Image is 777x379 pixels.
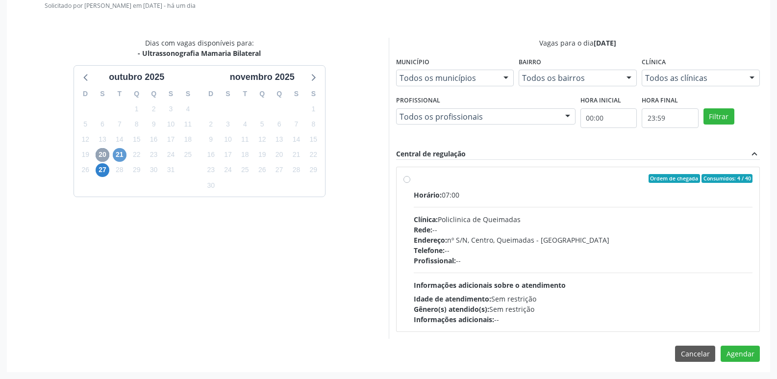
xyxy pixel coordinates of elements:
[181,102,195,116] span: sábado, 4 de outubro de 2025
[306,117,320,131] span: sábado, 8 de novembro de 2025
[306,163,320,177] span: sábado, 29 de novembro de 2025
[414,294,753,304] div: Sem restrição
[202,86,220,101] div: D
[77,86,94,101] div: D
[204,163,218,177] span: domingo, 23 de novembro de 2025
[702,174,752,183] span: Consumidos: 4 / 40
[204,178,218,192] span: domingo, 30 de novembro de 2025
[400,73,494,83] span: Todos os municípios
[147,117,161,131] span: quinta-feira, 9 de outubro de 2025
[273,148,286,162] span: quinta-feira, 20 de novembro de 2025
[78,133,92,147] span: domingo, 12 de outubro de 2025
[273,117,286,131] span: quinta-feira, 6 de novembro de 2025
[580,93,621,108] label: Hora inicial
[147,133,161,147] span: quinta-feira, 16 de outubro de 2025
[288,86,305,101] div: S
[45,1,760,10] p: Solicitado por [PERSON_NAME] em [DATE] - há um dia
[78,163,92,177] span: domingo, 26 de outubro de 2025
[255,148,269,162] span: quarta-feira, 19 de novembro de 2025
[271,86,288,101] div: Q
[414,215,438,224] span: Clínica:
[519,55,541,70] label: Bairro
[414,225,753,235] div: --
[642,108,698,128] input: Selecione o horário
[78,117,92,131] span: domingo, 5 de outubro de 2025
[414,225,432,234] span: Rede:
[96,117,109,131] span: segunda-feira, 6 de outubro de 2025
[179,86,197,101] div: S
[414,294,491,303] span: Idade de atendimento:
[414,256,456,265] span: Profissional:
[414,235,447,245] span: Endereço:
[181,133,195,147] span: sábado, 18 de outubro de 2025
[221,148,235,162] span: segunda-feira, 17 de novembro de 2025
[522,73,617,83] span: Todos os bairros
[580,108,637,128] input: Selecione o horário
[164,117,177,131] span: sexta-feira, 10 de outubro de 2025
[396,149,466,159] div: Central de regulação
[255,117,269,131] span: quarta-feira, 5 de novembro de 2025
[306,148,320,162] span: sábado, 22 de novembro de 2025
[414,246,445,255] span: Telefone:
[164,163,177,177] span: sexta-feira, 31 de outubro de 2025
[236,86,253,101] div: T
[130,148,144,162] span: quarta-feira, 22 de outubro de 2025
[289,148,303,162] span: sexta-feira, 21 de novembro de 2025
[649,174,700,183] span: Ordem de chegada
[414,190,442,200] span: Horário:
[273,163,286,177] span: quinta-feira, 27 de novembro de 2025
[306,102,320,116] span: sábado, 1 de novembro de 2025
[130,117,144,131] span: quarta-feira, 8 de outubro de 2025
[220,86,237,101] div: S
[204,148,218,162] span: domingo, 16 de novembro de 2025
[147,163,161,177] span: quinta-feira, 30 de outubro de 2025
[238,148,252,162] span: terça-feira, 18 de novembro de 2025
[396,38,760,48] div: Vagas para o dia
[749,149,760,159] i: expand_less
[238,163,252,177] span: terça-feira, 25 de novembro de 2025
[221,163,235,177] span: segunda-feira, 24 de novembro de 2025
[414,315,494,324] span: Informações adicionais:
[400,112,555,122] span: Todos os profissionais
[289,163,303,177] span: sexta-feira, 28 de novembro de 2025
[138,38,261,58] div: Dias com vagas disponíveis para:
[164,148,177,162] span: sexta-feira, 24 de outubro de 2025
[130,163,144,177] span: quarta-feira, 29 de outubro de 2025
[721,346,760,362] button: Agendar
[96,133,109,147] span: segunda-feira, 13 de outubro de 2025
[96,148,109,162] span: segunda-feira, 20 de outubro de 2025
[221,133,235,147] span: segunda-feira, 10 de novembro de 2025
[238,133,252,147] span: terça-feira, 11 de novembro de 2025
[145,86,162,101] div: Q
[147,148,161,162] span: quinta-feira, 23 de outubro de 2025
[204,117,218,131] span: domingo, 2 de novembro de 2025
[642,55,666,70] label: Clínica
[703,108,734,125] button: Filtrar
[396,55,429,70] label: Município
[414,255,753,266] div: --
[414,235,753,245] div: nº S/N, Centro, Queimadas - [GEOGRAPHIC_DATA]
[113,133,126,147] span: terça-feira, 14 de outubro de 2025
[414,190,753,200] div: 07:00
[128,86,145,101] div: Q
[113,117,126,131] span: terça-feira, 7 de outubro de 2025
[221,117,235,131] span: segunda-feira, 3 de novembro de 2025
[414,280,566,290] span: Informações adicionais sobre o atendimento
[414,304,489,314] span: Gênero(s) atendido(s):
[255,133,269,147] span: quarta-feira, 12 de novembro de 2025
[138,48,261,58] div: - Ultrassonografia Mamaria Bilateral
[164,102,177,116] span: sexta-feira, 3 de outubro de 2025
[105,71,168,84] div: outubro 2025
[164,133,177,147] span: sexta-feira, 17 de outubro de 2025
[306,133,320,147] span: sábado, 15 de novembro de 2025
[414,214,753,225] div: Policlinica de Queimadas
[204,133,218,147] span: domingo, 9 de novembro de 2025
[414,314,753,325] div: --
[162,86,179,101] div: S
[289,117,303,131] span: sexta-feira, 7 de novembro de 2025
[289,133,303,147] span: sexta-feira, 14 de novembro de 2025
[645,73,740,83] span: Todos as clínicas
[305,86,322,101] div: S
[226,71,299,84] div: novembro 2025
[255,163,269,177] span: quarta-feira, 26 de novembro de 2025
